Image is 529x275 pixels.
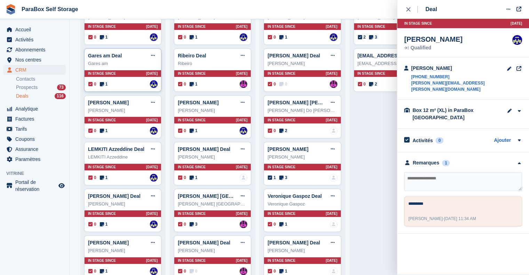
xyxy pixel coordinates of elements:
a: [PERSON_NAME] Deal [178,146,230,152]
a: Gaspard Frey [150,267,158,275]
span: Portail de réservation [15,179,57,193]
span: 0 [88,268,96,274]
div: Qualified [404,46,463,50]
span: [PERSON_NAME] [408,216,443,221]
div: [PERSON_NAME] [267,247,337,254]
a: [EMAIL_ADDRESS][DOMAIN_NAME] Deal [358,53,454,58]
div: Deal [425,5,437,14]
span: 1 [100,268,108,274]
img: Gaspard Frey [150,174,158,181]
span: 1 [279,221,287,227]
a: Paul Wolfson [240,267,247,275]
span: 0 [178,175,186,181]
span: 3 [190,221,198,227]
span: 0 [178,81,186,87]
div: - [408,216,476,222]
a: [PERSON_NAME] [88,100,129,105]
span: In stage since [267,71,295,76]
img: deal-assignee-blank [330,267,337,275]
a: menu [3,144,66,154]
span: Factures [15,114,57,124]
div: [PERSON_NAME] [88,201,158,208]
div: 1 [442,160,450,166]
span: In stage since [88,24,116,29]
span: [DATE] [236,211,247,216]
img: deal-assignee-blank [330,220,337,228]
span: 0 [178,34,186,40]
span: 1 [100,221,108,227]
a: Gaspard Frey [330,33,337,41]
a: Ajouter [494,137,511,145]
span: [DATE] [511,21,522,26]
span: 2 [369,81,377,87]
span: In stage since [88,211,116,216]
span: In stage since [88,71,116,76]
span: 1 [100,128,108,134]
span: 0 [178,221,186,227]
div: [PERSON_NAME] [178,154,247,161]
a: menu [3,134,66,144]
span: [DATE] [236,71,247,76]
span: [DATE] [236,258,247,263]
span: 1 [279,268,287,274]
span: 0 [88,81,96,87]
span: In stage since [178,71,206,76]
span: 2 [279,128,287,134]
div: [PERSON_NAME] [178,247,247,254]
div: [PERSON_NAME] [404,35,463,43]
img: Gaspard Frey [150,127,158,135]
a: [PERSON_NAME] [PERSON_NAME] Deal [267,100,362,105]
a: [PERSON_NAME] [267,146,308,152]
img: Gaspard Frey [240,33,247,41]
span: In stage since [267,211,295,216]
a: menu [3,65,66,75]
span: In stage since [404,21,432,26]
span: [DATE] [146,211,158,216]
div: [PERSON_NAME] [178,107,247,114]
a: menu [3,124,66,134]
span: In stage since [267,118,295,123]
span: 0 [190,268,198,274]
span: Vitrine [6,170,69,177]
a: [PERSON_NAME] [88,240,129,245]
a: [PERSON_NAME] Deal [178,240,230,245]
span: 2 [358,34,366,40]
span: [DATE] [326,118,337,123]
a: Prospects 73 [16,84,66,91]
a: menu [3,35,66,45]
a: Ribeiro Deal [178,53,206,58]
span: [DATE] [236,118,247,123]
div: [PERSON_NAME] [88,247,158,254]
a: Gaspard Frey [240,127,247,135]
span: 0 [88,175,96,181]
a: deal-assignee-blank [330,174,337,181]
img: Gaspard Frey [150,80,158,88]
a: Gares am Deal [88,53,122,58]
div: Veronique Gaspoz [267,201,337,208]
a: Paul Wolfson [240,80,247,88]
span: Coupons [15,134,57,144]
span: [DATE] [326,24,337,29]
div: [PERSON_NAME] [GEOGRAPHIC_DATA] [178,201,247,208]
span: 0 [268,268,276,274]
div: [PERSON_NAME] [267,154,337,161]
img: Paul Wolfson [240,220,247,228]
img: Paul Wolfson [330,80,337,88]
span: 1 [190,175,198,181]
span: [DATE] [326,164,337,170]
span: Deals [16,93,29,99]
span: 0 [268,34,276,40]
span: In stage since [358,24,385,29]
div: [PERSON_NAME] [411,65,507,72]
div: 73 [57,84,66,90]
span: In stage since [178,164,206,170]
div: [PERSON_NAME] [88,107,158,114]
span: In stage since [267,24,295,29]
a: [PERSON_NAME] [178,100,218,105]
div: Remarques [413,159,439,167]
span: 1 [190,81,198,87]
a: Gaspard Frey [150,33,158,41]
img: deal-assignee-blank [330,127,337,135]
